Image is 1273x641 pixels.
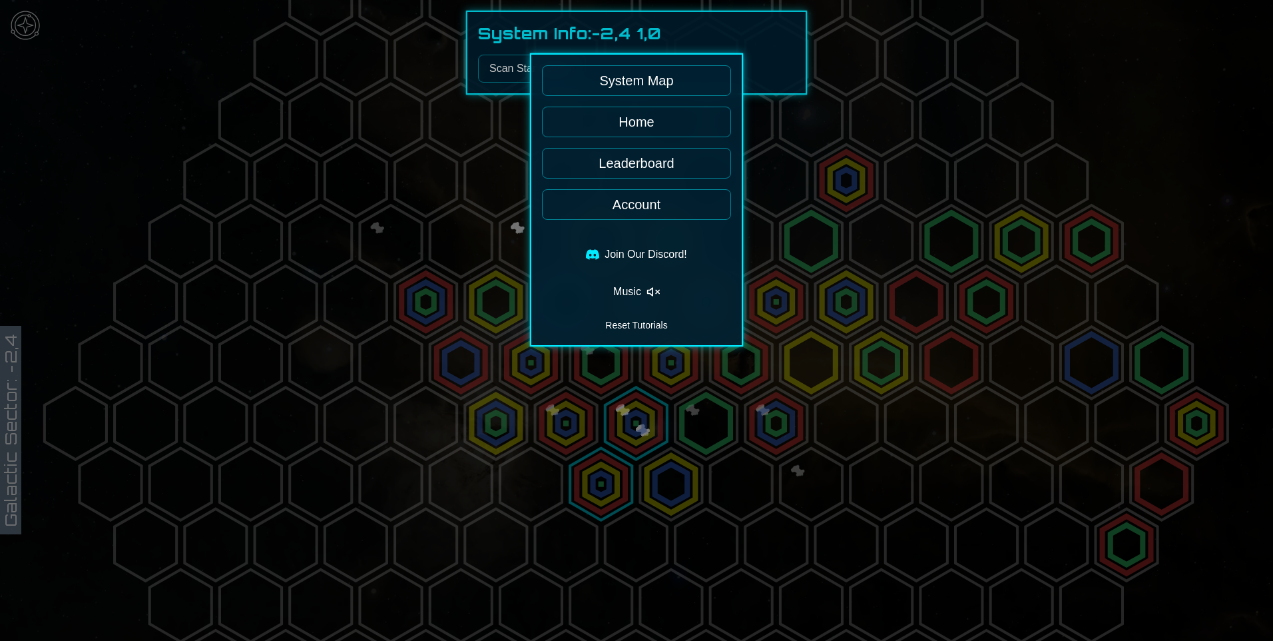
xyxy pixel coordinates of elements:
a: Home [542,107,731,137]
button: Enable music [542,279,731,305]
button: Reset Tutorials [542,316,731,334]
a: Join Our Discord! [542,241,731,268]
a: System Map [542,65,731,96]
img: Discord [586,248,599,261]
a: Account [542,189,731,220]
a: Leaderboard [542,148,731,179]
